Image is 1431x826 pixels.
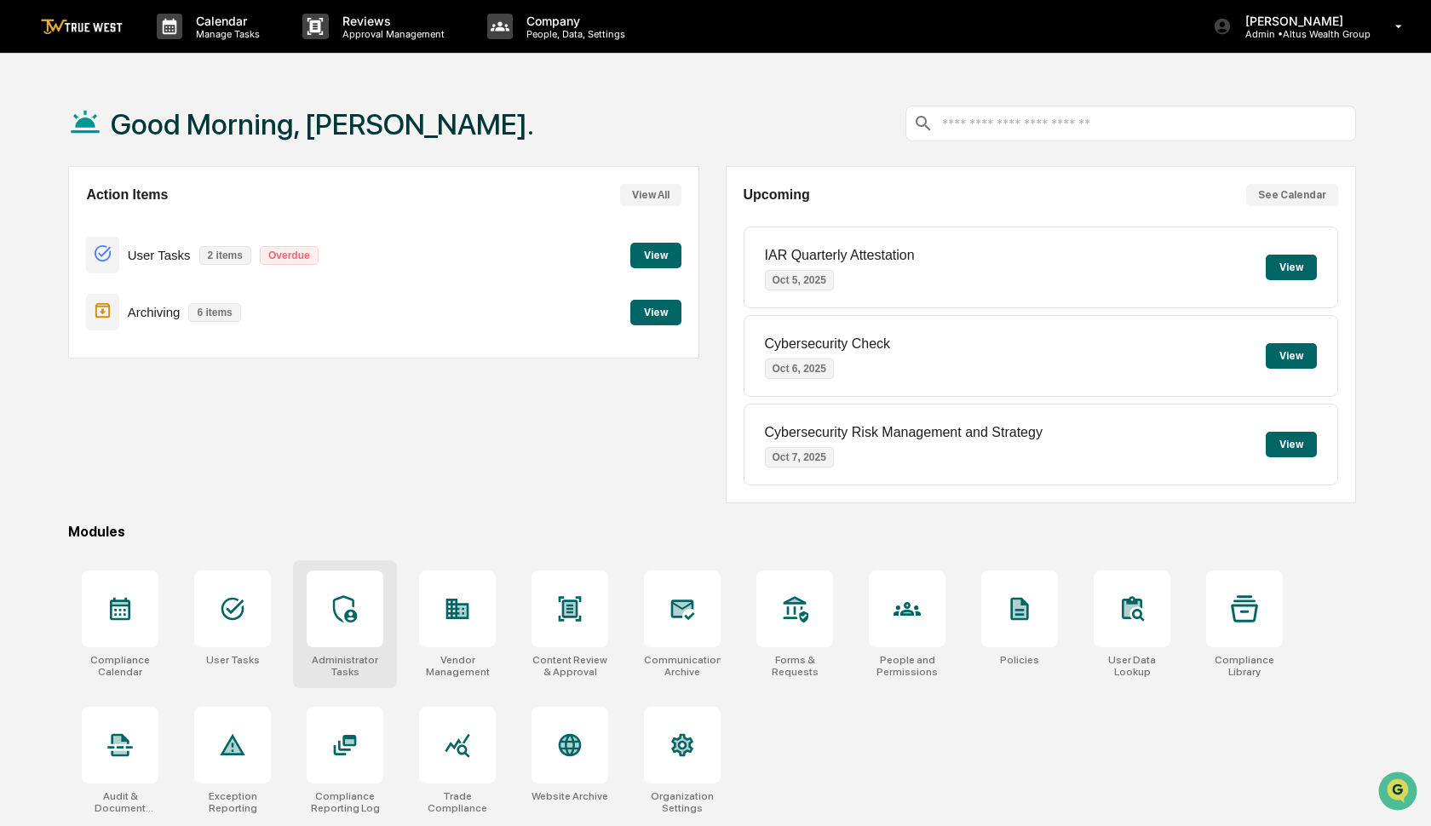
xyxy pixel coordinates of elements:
h2: Action Items [86,187,168,203]
span: Data Lookup [34,247,107,264]
div: Vendor Management [419,654,496,678]
div: Modules [68,524,1356,540]
p: Reviews [329,14,453,28]
iframe: Open customer support [1376,770,1422,816]
a: 🔎Data Lookup [10,240,114,271]
div: User Data Lookup [1094,654,1170,678]
div: Trade Compliance [419,790,496,814]
button: View [1266,343,1317,369]
a: 🖐️Preclearance [10,208,117,238]
div: Audit & Document Logs [82,790,158,814]
p: [PERSON_NAME] [1232,14,1371,28]
a: Powered byPylon [120,288,206,301]
p: Oct 6, 2025 [765,359,834,379]
p: Oct 5, 2025 [765,270,834,290]
p: 2 items [199,246,251,265]
p: Company [513,14,634,28]
a: View [630,246,681,262]
button: View All [620,184,681,206]
div: Start new chat [58,130,279,147]
div: People and Permissions [869,654,945,678]
p: Approval Management [329,28,453,40]
div: Forms & Requests [756,654,833,678]
button: View [1266,432,1317,457]
div: User Tasks [206,654,260,666]
button: Start new chat [290,135,310,156]
p: Archiving [128,305,181,319]
div: 🗄️ [124,216,137,230]
button: See Calendar [1246,184,1338,206]
span: Preclearance [34,215,110,232]
div: Website Archive [532,790,608,802]
p: Manage Tasks [182,28,268,40]
p: Calendar [182,14,268,28]
p: 6 items [188,303,240,322]
div: 🖐️ [17,216,31,230]
button: View [630,300,681,325]
p: People, Data, Settings [513,28,634,40]
div: 🔎 [17,249,31,262]
span: Pylon [170,289,206,301]
div: Communications Archive [644,654,721,678]
div: Administrator Tasks [307,654,383,678]
button: View [630,243,681,268]
p: IAR Quarterly Attestation [765,248,915,263]
p: User Tasks [128,248,191,262]
p: Overdue [260,246,319,265]
div: Compliance Calendar [82,654,158,678]
h1: Good Morning, [PERSON_NAME]. [111,107,534,141]
a: 🗄️Attestations [117,208,218,238]
span: Attestations [141,215,211,232]
div: Content Review & Approval [532,654,608,678]
h2: Upcoming [744,187,810,203]
img: logo [41,19,123,35]
p: How can we help? [17,36,310,63]
div: Exception Reporting [194,790,271,814]
img: 1746055101610-c473b297-6a78-478c-a979-82029cc54cd1 [17,130,48,161]
p: Oct 7, 2025 [765,447,834,467]
div: Compliance Library [1206,654,1283,678]
button: View [1266,255,1317,280]
div: Organization Settings [644,790,721,814]
div: We're available if you need us! [58,147,216,161]
div: Policies [1000,654,1039,666]
a: View [630,303,681,319]
div: Compliance Reporting Log [307,790,383,814]
p: Cybersecurity Risk Management and Strategy [765,425,1043,440]
p: Cybersecurity Check [765,336,891,352]
p: Admin • Altus Wealth Group [1232,28,1371,40]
